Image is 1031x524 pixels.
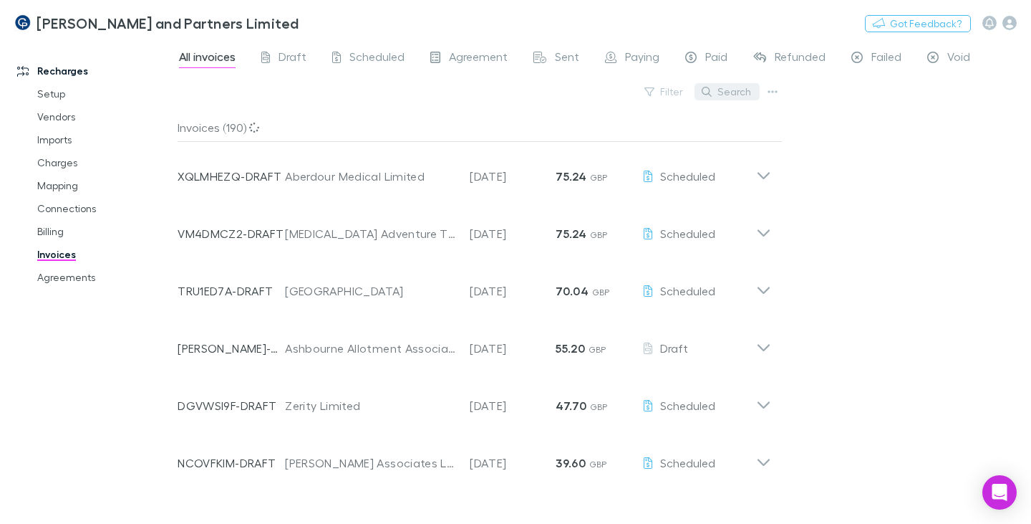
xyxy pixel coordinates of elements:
[14,14,31,32] img: Coates and Partners Limited's Logo
[556,456,586,470] strong: 39.60
[660,169,715,183] span: Scheduled
[23,197,185,220] a: Connections
[590,172,608,183] span: GBP
[555,49,579,68] span: Sent
[470,225,556,242] p: [DATE]
[592,287,610,297] span: GBP
[556,169,586,184] strong: 75.24
[178,454,285,472] p: NCOVFKIM-DRAFT
[285,397,455,414] div: Zerity Limited
[37,14,299,32] h3: [PERSON_NAME] and Partners Limited
[660,284,715,297] span: Scheduled
[166,429,783,486] div: NCOVFKIM-DRAFT[PERSON_NAME] Associates Limited[DATE]39.60 GBPScheduled
[166,199,783,257] div: VM4DMCZ2-DRAFT[MEDICAL_DATA] Adventure Therapies Ltd[DATE]75.24 GBPScheduled
[694,83,760,100] button: Search
[23,82,185,105] a: Setup
[279,49,306,68] span: Draft
[660,227,715,240] span: Scheduled
[590,401,608,412] span: GBP
[285,168,455,185] div: Aberdour Medical Limited
[625,49,659,68] span: Paying
[470,168,556,185] p: [DATE]
[449,49,508,68] span: Agreement
[166,314,783,371] div: [PERSON_NAME]-0225Ashbourne Allotment Association Limited[DATE]55.20 GBPDraft
[178,340,285,357] p: [PERSON_NAME]-0225
[178,168,285,185] p: XQLMHEZQ-DRAFT
[556,284,589,298] strong: 70.04
[470,282,556,300] p: [DATE]
[556,399,586,413] strong: 47.70
[285,454,455,472] div: [PERSON_NAME] Associates Limited
[775,49,826,68] span: Refunded
[871,49,901,68] span: Failed
[179,49,236,68] span: All invoices
[166,142,783,199] div: XQLMHEZQ-DRAFTAberdour Medical Limited[DATE]75.24 GBPScheduled
[947,49,970,68] span: Void
[23,128,185,151] a: Imports
[982,475,1017,510] div: Open Intercom Messenger
[589,459,607,470] span: GBP
[556,227,586,241] strong: 75.24
[178,397,285,414] p: DGVWSI9F-DRAFT
[166,257,783,314] div: TRU1ED7A-DRAFT[GEOGRAPHIC_DATA][DATE]70.04 GBPScheduled
[23,151,185,174] a: Charges
[470,454,556,472] p: [DATE]
[470,340,556,357] p: [DATE]
[23,266,185,289] a: Agreements
[23,220,185,243] a: Billing
[865,15,971,32] button: Got Feedback?
[590,229,608,240] span: GBP
[23,105,185,128] a: Vendors
[285,282,455,300] div: [GEOGRAPHIC_DATA]
[637,83,692,100] button: Filter
[285,225,455,242] div: [MEDICAL_DATA] Adventure Therapies Ltd
[660,341,688,355] span: Draft
[23,243,185,266] a: Invoices
[3,59,185,82] a: Recharges
[6,6,308,40] a: [PERSON_NAME] and Partners Limited
[556,341,585,356] strong: 55.20
[178,282,285,300] p: TRU1ED7A-DRAFT
[349,49,405,68] span: Scheduled
[705,49,727,68] span: Paid
[285,340,455,357] div: Ashbourne Allotment Association Limited
[660,456,715,470] span: Scheduled
[470,397,556,414] p: [DATE]
[178,225,285,242] p: VM4DMCZ2-DRAFT
[23,174,185,197] a: Mapping
[589,344,606,355] span: GBP
[166,371,783,429] div: DGVWSI9F-DRAFTZerity Limited[DATE]47.70 GBPScheduled
[660,399,715,412] span: Scheduled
